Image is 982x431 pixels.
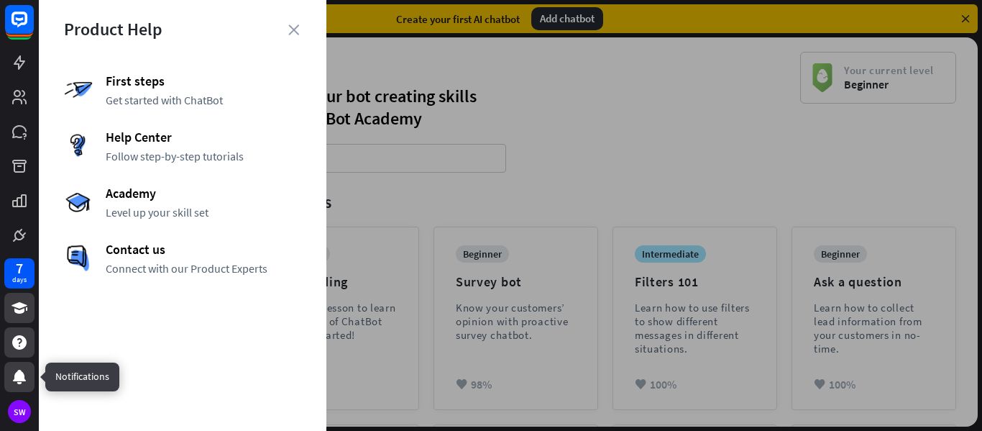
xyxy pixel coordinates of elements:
[106,185,301,201] span: Academy
[106,205,301,219] span: Level up your skill set
[64,18,301,40] div: Product Help
[106,73,301,89] span: First steps
[106,129,301,145] span: Help Center
[106,149,301,163] span: Follow step-by-step tutorials
[12,275,27,285] div: days
[106,93,301,107] span: Get started with ChatBot
[106,241,301,258] span: Contact us
[4,258,35,289] a: 7 days
[288,24,299,35] i: close
[12,6,55,49] button: Open LiveChat chat widget
[106,261,301,276] span: Connect with our Product Experts
[16,262,23,275] div: 7
[8,400,31,423] div: SW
